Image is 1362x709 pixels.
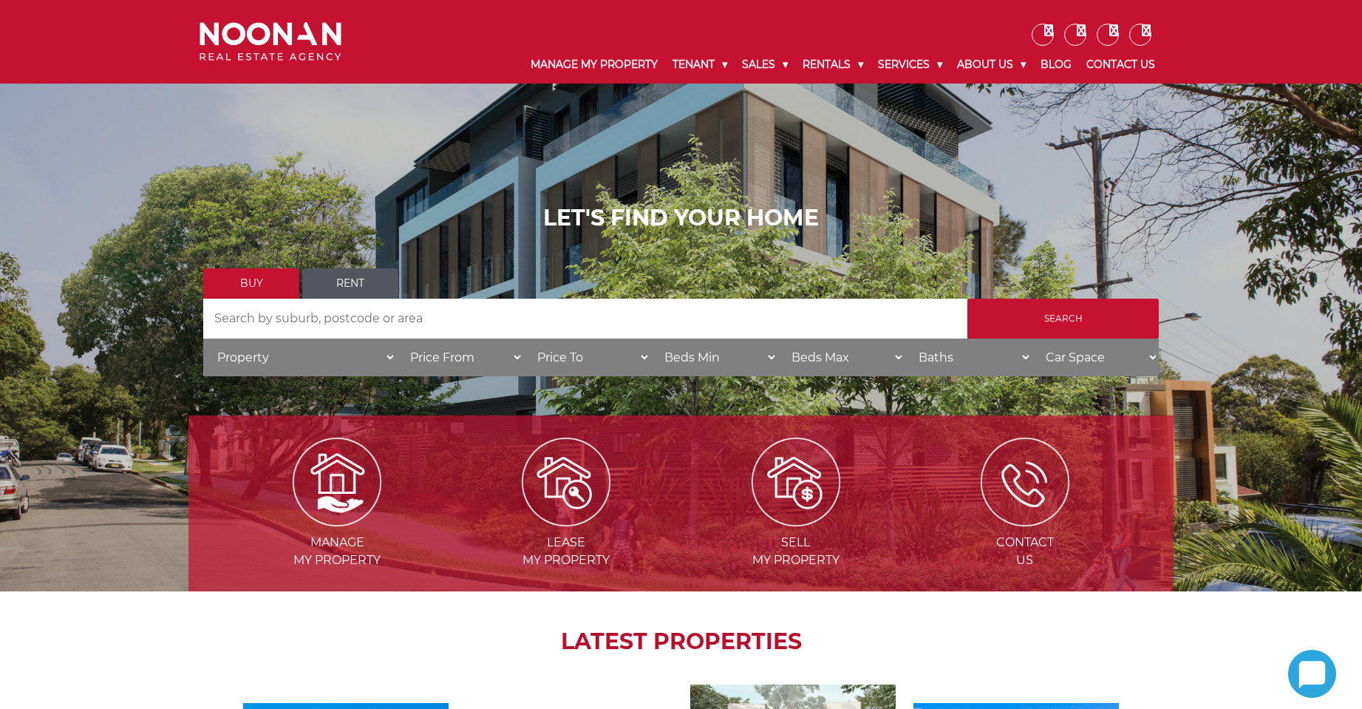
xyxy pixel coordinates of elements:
[224,474,450,567] a: Managemy Property
[735,46,795,84] a: Sales
[302,268,398,299] a: Rent
[967,299,1159,339] input: Search
[1079,46,1162,84] a: Contact Us
[224,534,450,569] span: Manage my Property
[752,438,840,526] img: Sell my property
[203,268,299,299] a: Buy
[225,628,1137,655] h2: LATEST PROPERTIES
[981,438,1069,526] img: ICONS
[871,46,950,84] a: Services
[1033,46,1079,84] a: Blog
[453,534,679,569] span: Lease my Property
[912,534,1138,569] span: Contact Us
[795,46,871,84] a: Rentals
[950,46,1033,84] a: About Us
[523,46,665,84] a: Manage My Property
[522,438,610,526] img: Lease my property
[665,46,735,84] a: Tenant
[203,205,1159,231] h1: LET'S FIND YOUR HOME
[683,534,909,569] span: Sell my Property
[683,474,909,567] a: Sellmy Property
[200,22,341,61] img: Noonan Real Estate Agency
[912,474,1138,567] a: ContactUs
[203,299,967,339] input: Search by suburb, postcode or area
[453,474,679,567] a: Leasemy Property
[293,438,381,526] img: Manage my Property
